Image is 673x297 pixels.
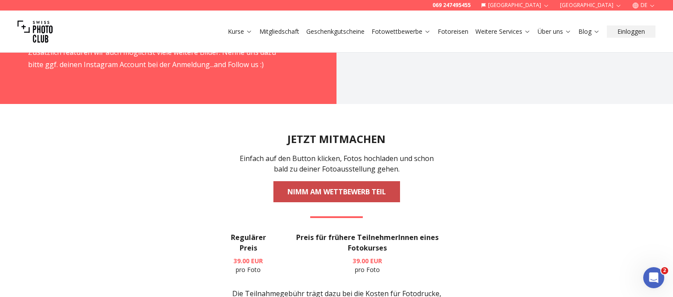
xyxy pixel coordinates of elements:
button: Fotoreisen [434,25,472,38]
a: Fotoreisen [438,27,468,36]
a: Fotowettbewerbe [372,27,431,36]
p: Einfach auf den Button klicken, Fotos hochladen und schon bald zu deiner Fotoausstellung gehen. [238,153,435,174]
p: pro Foto [287,257,449,274]
button: Geschenkgutscheine [303,25,368,38]
button: Mitgliedschaft [256,25,303,38]
button: Kurse [224,25,256,38]
a: Weitere Services [475,27,531,36]
a: Geschenkgutscheine [306,27,365,36]
span: 2 [661,267,668,274]
h3: Regulärer Preis [224,232,273,253]
a: Mitgliedschaft [259,27,299,36]
button: Einloggen [607,25,655,38]
button: Über uns [534,25,575,38]
h2: JETZT MITMACHEN [287,132,386,146]
span: 39.00 [234,257,249,265]
a: Über uns [538,27,571,36]
p: pro Foto [224,257,273,274]
h3: Preis für frühere TeilnehmerInnen eines Fotokurses [287,232,449,253]
iframe: Intercom live chat [643,267,664,288]
button: Weitere Services [472,25,534,38]
a: Blog [578,27,600,36]
a: 069 247495455 [432,2,471,9]
button: Fotowettbewerbe [368,25,434,38]
img: Swiss photo club [18,14,53,49]
b: 39.00 EUR [353,257,382,265]
span: EUR [251,257,263,265]
a: NIMM AM WETTBEWERB TEIL [273,181,400,202]
button: Blog [575,25,603,38]
a: Kurse [228,27,252,36]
